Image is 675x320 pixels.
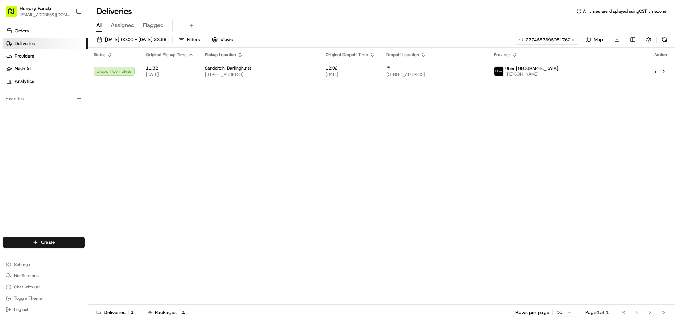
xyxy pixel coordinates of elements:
[128,309,136,315] div: 1
[3,293,85,303] button: Toggle Theme
[111,21,135,30] span: Assigned
[175,35,203,45] button: Filters
[3,237,85,248] button: Create
[143,21,164,30] span: Flagged
[41,239,55,246] span: Create
[594,37,603,43] span: Map
[15,28,29,34] span: Orders
[326,72,375,77] span: [DATE]
[148,309,187,316] div: Packages
[583,8,667,14] span: All times are displayed using CST timezone
[386,72,483,77] span: [STREET_ADDRESS]
[3,76,88,87] a: Analytics
[3,305,85,314] button: Log out
[14,273,39,279] span: Notifications
[660,35,669,45] button: Refresh
[3,260,85,269] button: Settings
[94,52,105,58] span: Status
[15,40,35,47] span: Deliveries
[582,35,606,45] button: Map
[653,52,668,58] div: Action
[15,66,31,72] span: Nash AI
[515,309,549,316] p: Rows per page
[3,282,85,292] button: Chat with us!
[205,65,251,71] span: Sandoitchi Darlinghurst
[505,71,558,77] span: [PERSON_NAME]
[146,65,194,71] span: 11:32
[96,309,136,316] div: Deliveries
[3,93,85,104] div: Favorites
[220,37,233,43] span: Views
[326,65,375,71] span: 12:02
[505,66,558,71] span: Uber [GEOGRAPHIC_DATA]
[96,21,102,30] span: All
[494,67,503,76] img: uber-new-logo.jpeg
[209,35,236,45] button: Views
[3,25,88,37] a: Orders
[14,307,28,312] span: Log out
[94,35,169,45] button: [DATE] 00:00 - [DATE] 23:59
[494,52,510,58] span: Provider
[20,5,51,12] button: Hungry Panda
[180,309,187,315] div: 1
[326,52,368,58] span: Original Dropoff Time
[187,37,200,43] span: Filters
[96,6,132,17] h1: Deliveries
[516,35,579,45] input: Type to search
[14,295,42,301] span: Toggle Theme
[15,78,34,85] span: Analytics
[585,309,609,316] div: Page 1 of 1
[3,63,88,74] a: Nash AI
[105,37,166,43] span: [DATE] 00:00 - [DATE] 23:59
[386,65,391,71] span: 周
[20,12,70,18] button: [EMAIL_ADDRESS][DOMAIN_NAME]
[205,72,314,77] span: [STREET_ADDRESS]
[386,52,419,58] span: Dropoff Location
[15,53,34,59] span: Providers
[14,262,30,267] span: Settings
[146,52,187,58] span: Original Pickup Time
[14,284,40,290] span: Chat with us!
[3,51,88,62] a: Providers
[205,52,236,58] span: Pickup Location
[3,3,73,20] button: Hungry Panda[EMAIL_ADDRESS][DOMAIN_NAME]
[3,271,85,281] button: Notifications
[3,38,88,49] a: Deliveries
[146,72,194,77] span: [DATE]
